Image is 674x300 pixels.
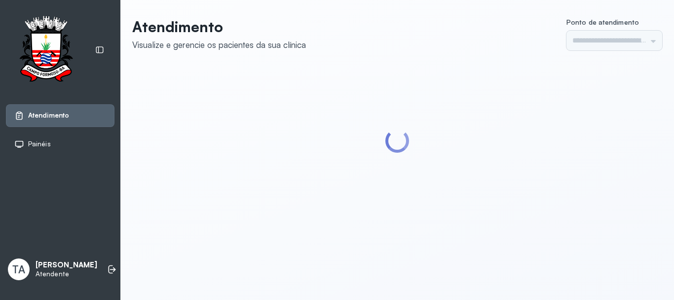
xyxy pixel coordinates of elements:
[28,111,69,120] span: Atendimento
[28,140,51,148] span: Painéis
[36,260,97,270] p: [PERSON_NAME]
[132,18,306,36] p: Atendimento
[14,111,106,121] a: Atendimento
[566,18,639,26] span: Ponto de atendimento
[10,16,81,85] img: Logotipo do estabelecimento
[132,40,306,50] div: Visualize e gerencie os pacientes da sua clínica
[36,270,97,278] p: Atendente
